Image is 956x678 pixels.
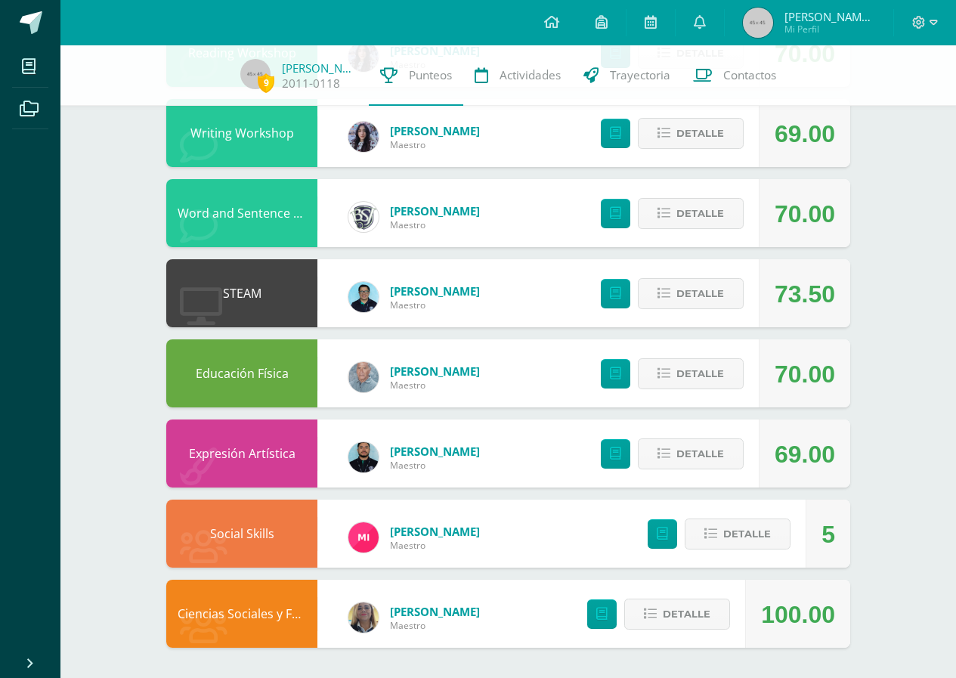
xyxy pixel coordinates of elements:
[676,119,724,147] span: Detalle
[258,73,274,92] span: 9
[761,580,835,649] div: 100.00
[638,278,744,309] button: Detalle
[663,600,710,628] span: Detalle
[348,202,379,232] img: cf0f0e80ae19a2adee6cb261b32f5f36.png
[166,99,317,167] div: Writing Workshop
[390,524,480,539] a: [PERSON_NAME]
[390,459,480,472] span: Maestro
[775,260,835,328] div: 73.50
[775,420,835,488] div: 69.00
[682,45,787,106] a: Contactos
[723,67,776,83] span: Contactos
[390,218,480,231] span: Maestro
[282,76,340,91] a: 2011-0118
[638,118,744,149] button: Detalle
[282,60,357,76] a: [PERSON_NAME]
[390,123,480,138] a: [PERSON_NAME]
[723,520,771,548] span: Detalle
[369,45,463,106] a: Punteos
[166,419,317,488] div: Expresión Artística
[743,8,773,38] img: 45x45
[390,299,480,311] span: Maestro
[784,9,875,24] span: [PERSON_NAME] [PERSON_NAME]
[500,67,561,83] span: Actividades
[166,500,317,568] div: Social Skills
[390,539,480,552] span: Maestro
[676,440,724,468] span: Detalle
[348,362,379,392] img: 4256d6e89954888fb00e40decb141709.png
[624,599,730,630] button: Detalle
[638,198,744,229] button: Detalle
[463,45,572,106] a: Actividades
[676,360,724,388] span: Detalle
[348,122,379,152] img: c00ed30f81870df01a0e4b2e5e7fa781.png
[390,138,480,151] span: Maestro
[348,282,379,312] img: fa03fa54efefe9aebc5e29dfc8df658e.png
[409,67,452,83] span: Punteos
[240,59,271,89] img: 45x45
[348,442,379,472] img: 9f25a704c7e525b5c9fe1d8c113699e7.png
[390,203,480,218] a: [PERSON_NAME]
[775,100,835,168] div: 69.00
[775,180,835,248] div: 70.00
[638,358,744,389] button: Detalle
[572,45,682,106] a: Trayectoria
[821,500,835,568] div: 5
[784,23,875,36] span: Mi Perfil
[676,280,724,308] span: Detalle
[775,340,835,408] div: 70.00
[390,283,480,299] a: [PERSON_NAME]
[676,200,724,228] span: Detalle
[166,179,317,247] div: Word and Sentence Study
[166,259,317,327] div: STEAM
[166,339,317,407] div: Educación Física
[390,604,480,619] a: [PERSON_NAME]
[685,519,790,550] button: Detalle
[390,444,480,459] a: [PERSON_NAME]
[610,67,670,83] span: Trayectoria
[348,602,379,633] img: c96224e79309de7917ae934cbb5c0b01.png
[390,379,480,392] span: Maestro
[638,438,744,469] button: Detalle
[390,619,480,632] span: Maestro
[166,580,317,648] div: Ciencias Sociales y Formación Ciudadana
[348,522,379,553] img: 63ef49b70f225fbda378142858fbe819.png
[390,364,480,379] a: [PERSON_NAME]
